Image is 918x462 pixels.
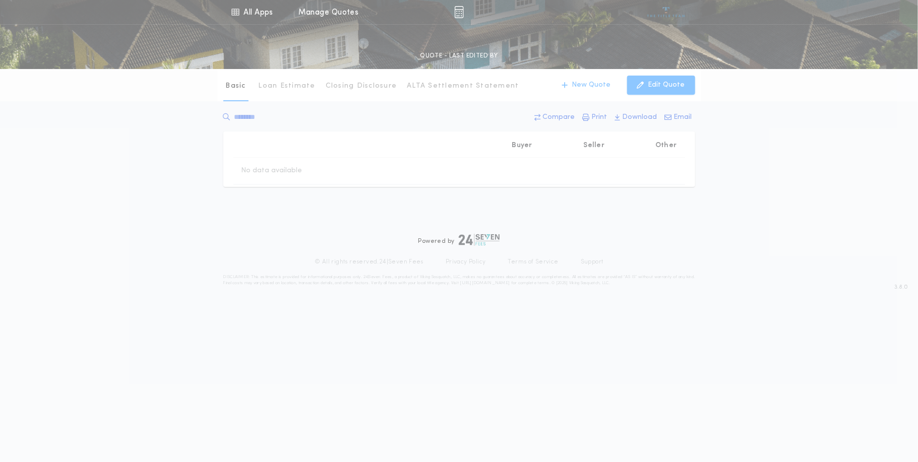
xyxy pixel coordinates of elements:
[647,7,685,17] img: vs-icon
[225,81,246,91] p: Basic
[407,81,519,91] p: ALTA Settlement Statement
[459,234,500,246] img: logo
[259,81,316,91] p: Loan Estimate
[460,281,510,285] a: [URL][DOMAIN_NAME]
[315,258,423,266] p: © All rights reserved. 24|Seven Fees
[572,80,611,90] p: New Quote
[648,80,685,90] p: Edit Quote
[623,112,657,122] p: Download
[233,158,311,184] td: No data available
[532,108,578,126] button: Compare
[584,141,605,151] p: Seller
[662,108,695,126] button: Email
[580,108,610,126] button: Print
[418,234,500,246] div: Powered by
[674,112,692,122] p: Email
[543,112,575,122] p: Compare
[326,81,397,91] p: Closing Disclosure
[627,76,695,95] button: Edit Quote
[592,112,607,122] p: Print
[655,141,677,151] p: Other
[512,141,532,151] p: Buyer
[454,6,464,18] img: img
[420,51,498,61] p: QUOTE - LAST EDITED BY
[446,258,486,266] a: Privacy Policy
[552,76,621,95] button: New Quote
[612,108,660,126] button: Download
[581,258,603,266] a: Support
[223,274,695,286] p: DISCLAIMER: This estimate is provided for informational purposes only. 24|Seven Fees, a product o...
[508,258,559,266] a: Terms of Service
[894,283,908,292] span: 3.8.0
